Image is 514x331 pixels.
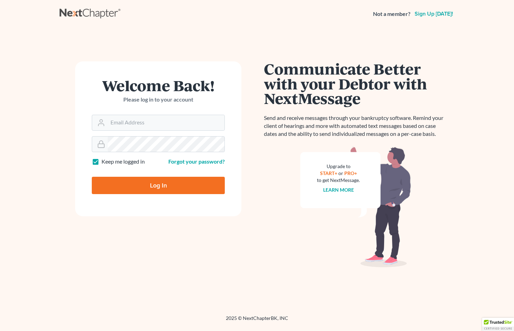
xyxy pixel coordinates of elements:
[373,10,410,18] strong: Not a member?
[317,177,360,184] div: to get NextMessage.
[338,170,343,176] span: or
[320,170,337,176] a: START+
[168,158,225,165] a: Forgot your password?
[317,163,360,170] div: Upgrade to
[264,114,447,138] p: Send and receive messages through your bankruptcy software. Remind your client of hearings and mo...
[92,177,225,194] input: Log In
[60,315,454,327] div: 2025 © NextChapterBK, INC
[108,115,224,130] input: Email Address
[323,187,354,193] a: Learn more
[413,11,454,17] a: Sign up [DATE]!
[482,318,514,331] div: TrustedSite Certified
[101,158,145,166] label: Keep me logged in
[300,146,411,268] img: nextmessage_bg-59042aed3d76b12b5cd301f8e5b87938c9018125f34e5fa2b7a6b67550977c72.svg
[264,61,447,106] h1: Communicate Better with your Debtor with NextMessage
[92,96,225,104] p: Please log in to your account
[344,170,357,176] a: PRO+
[92,78,225,93] h1: Welcome Back!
